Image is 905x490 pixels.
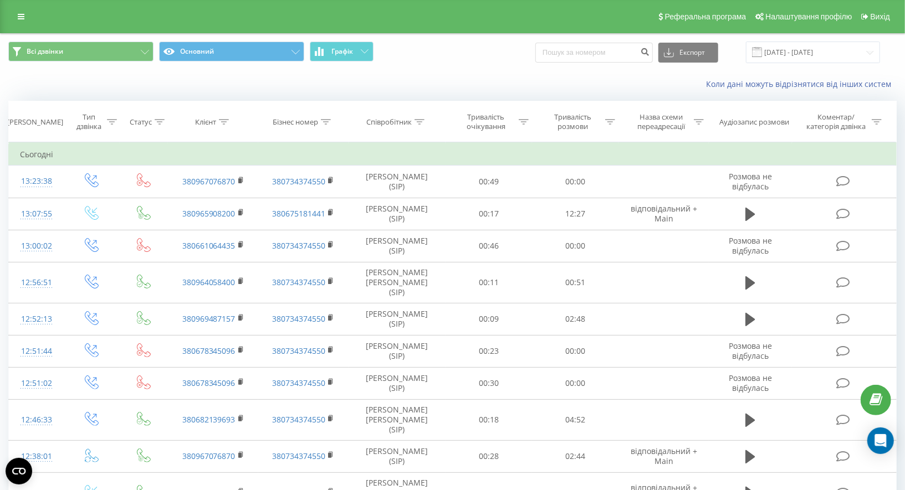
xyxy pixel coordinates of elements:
td: 00:00 [532,335,618,367]
td: [PERSON_NAME] (SIP) [349,303,446,335]
span: Графік [331,48,353,55]
div: 13:07:55 [20,203,53,225]
td: 00:00 [532,367,618,399]
div: Співробітник [366,117,412,127]
div: Open Intercom Messenger [867,427,894,454]
td: 00:23 [446,335,532,367]
span: Реферальна програма [665,12,747,21]
a: 380734374550 [272,176,325,187]
td: 00:11 [446,262,532,303]
a: 380675181441 [272,208,325,219]
td: 00:51 [532,262,618,303]
button: Основний [159,42,304,61]
button: Open CMP widget [6,458,32,484]
div: Аудіозапис розмови [719,117,789,127]
td: 00:49 [446,166,532,198]
td: [PERSON_NAME] (SIP) [349,367,446,399]
a: 380734374550 [272,345,325,356]
td: 00:30 [446,367,532,399]
div: Статус [130,117,152,127]
td: Сьогодні [9,143,897,166]
a: 380969487157 [182,313,236,324]
td: [PERSON_NAME] [PERSON_NAME] (SIP) [349,400,446,441]
button: Графік [310,42,374,61]
a: 380678345096 [182,345,236,356]
a: 380967076870 [182,451,236,461]
td: відповідальний + Main [618,440,709,472]
span: Налаштування профілю [765,12,852,21]
a: 380964058400 [182,277,236,287]
a: 380734374550 [272,240,325,251]
a: Коли дані можуть відрізнятися вiд інших систем [706,79,897,89]
div: Тип дзвінка [74,112,104,131]
td: 00:00 [532,230,618,262]
td: 00:18 [446,400,532,441]
a: 380965908200 [182,208,236,219]
td: [PERSON_NAME] (SIP) [349,230,446,262]
div: 12:51:02 [20,373,53,394]
td: 00:46 [446,230,532,262]
div: Назва схеми переадресації [632,112,691,131]
td: 04:52 [532,400,618,441]
button: Експорт [658,43,718,63]
div: [PERSON_NAME] [7,117,63,127]
td: [PERSON_NAME] (SIP) [349,440,446,472]
div: 13:23:38 [20,171,53,192]
span: Розмова не відбулась [729,341,772,361]
button: Всі дзвінки [8,42,154,61]
span: Розмова не відбулась [729,235,772,256]
a: 380967076870 [182,176,236,187]
td: [PERSON_NAME] (SIP) [349,166,446,198]
td: 00:17 [446,198,532,230]
td: 00:09 [446,303,532,335]
td: 02:44 [532,440,618,472]
td: [PERSON_NAME] (SIP) [349,198,446,230]
span: Всі дзвінки [27,47,63,56]
td: 00:28 [446,440,532,472]
a: 380734374550 [272,414,325,425]
div: Коментар/категорія дзвінка [804,112,869,131]
div: 12:51:44 [20,341,53,362]
div: 12:46:33 [20,409,53,431]
div: 12:56:51 [20,272,53,293]
div: Клієнт [195,117,216,127]
td: 00:00 [532,166,618,198]
div: Тривалість розмови [543,112,602,131]
a: 380678345096 [182,378,236,388]
a: 380734374550 [272,277,325,287]
input: Пошук за номером [535,43,653,63]
span: Вихід [871,12,890,21]
a: 380661064435 [182,240,236,251]
a: 380682139693 [182,414,236,425]
div: 12:52:13 [20,308,53,330]
a: 380734374550 [272,451,325,461]
span: Розмова не відбулась [729,171,772,192]
a: 380734374550 [272,313,325,324]
td: [PERSON_NAME] (SIP) [349,335,446,367]
a: 380734374550 [272,378,325,388]
td: відповідальний + Main [618,198,709,230]
td: [PERSON_NAME] [PERSON_NAME] (SIP) [349,262,446,303]
span: Розмова не відбулась [729,373,772,393]
td: 12:27 [532,198,618,230]
td: 02:48 [532,303,618,335]
div: 13:00:02 [20,235,53,257]
div: 12:38:01 [20,446,53,467]
div: Бізнес номер [273,117,318,127]
div: Тривалість очікування [457,112,516,131]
